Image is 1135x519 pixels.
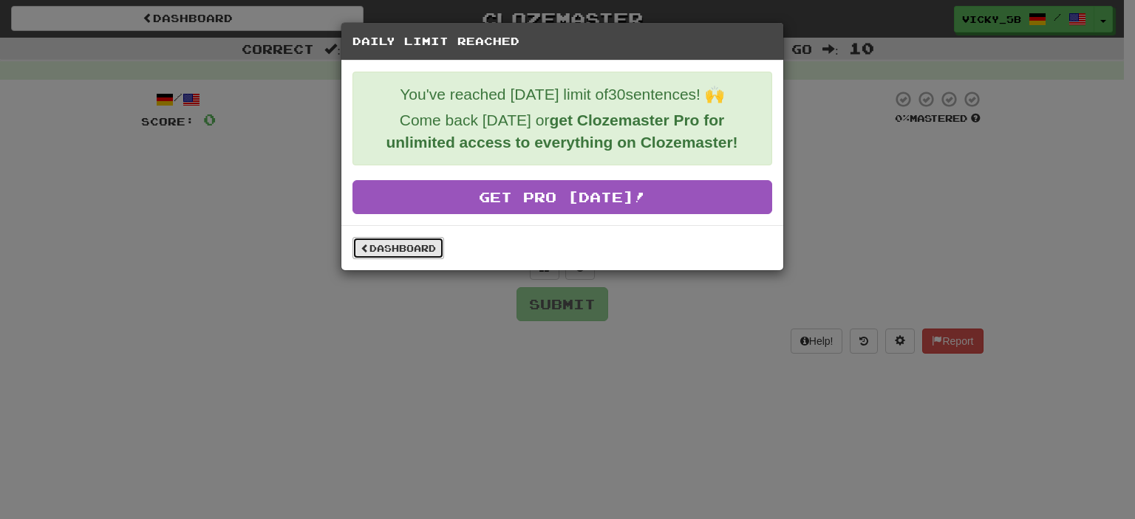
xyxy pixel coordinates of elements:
a: Dashboard [352,237,444,259]
p: You've reached [DATE] limit of 30 sentences! 🙌 [364,83,760,106]
strong: get Clozemaster Pro for unlimited access to everything on Clozemaster! [386,111,737,151]
h5: Daily Limit Reached [352,34,772,49]
p: Come back [DATE] or [364,109,760,154]
a: Get Pro [DATE]! [352,180,772,214]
